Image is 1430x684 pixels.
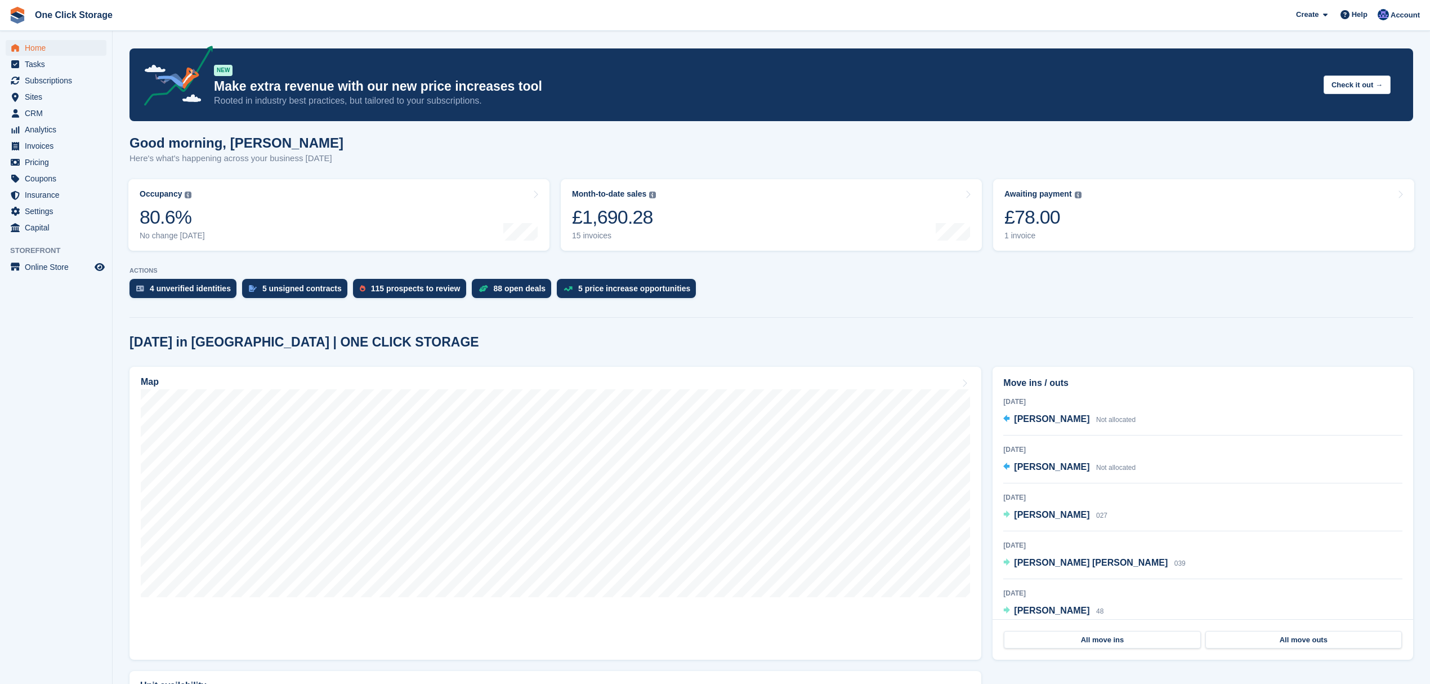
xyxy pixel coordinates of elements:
[572,206,656,229] div: £1,690.28
[129,279,242,304] a: 4 unverified identities
[1352,9,1368,20] span: Help
[6,40,106,56] a: menu
[129,367,981,660] a: Map
[1296,9,1319,20] span: Create
[578,284,690,293] div: 5 price increase opportunities
[25,89,92,105] span: Sites
[30,6,117,24] a: One Click Storage
[262,284,342,293] div: 5 unsigned contracts
[572,189,646,199] div: Month-to-date sales
[135,46,213,110] img: price-adjustments-announcement-icon-8257ccfd72463d97f412b2fc003d46551f7dbcb40ab6d574587a9cd5c0d94...
[360,285,365,292] img: prospect-51fa495bee0391a8d652442698ab0144808aea92771e9ea1ae160a38d050c398.svg
[1004,189,1072,199] div: Awaiting payment
[1003,588,1402,598] div: [DATE]
[25,203,92,219] span: Settings
[140,206,205,229] div: 80.6%
[129,267,1413,274] p: ACTIONS
[25,171,92,186] span: Coupons
[6,171,106,186] a: menu
[1014,558,1168,567] span: [PERSON_NAME] [PERSON_NAME]
[6,138,106,154] a: menu
[6,73,106,88] a: menu
[128,179,549,251] a: Occupancy 80.6% No change [DATE]
[494,284,546,293] div: 88 open deals
[1003,540,1402,550] div: [DATE]
[129,135,343,150] h1: Good morning, [PERSON_NAME]
[6,89,106,105] a: menu
[6,122,106,137] a: menu
[25,154,92,170] span: Pricing
[1096,416,1136,424] span: Not allocated
[1003,604,1103,619] a: [PERSON_NAME] 48
[140,231,205,241] div: No change [DATE]
[561,179,982,251] a: Month-to-date sales £1,690.28 15 invoices
[141,377,159,387] h2: Map
[129,152,343,165] p: Here's what's happening across your business [DATE]
[1014,414,1089,424] span: [PERSON_NAME]
[1003,556,1185,571] a: [PERSON_NAME] [PERSON_NAME] 039
[1003,508,1107,523] a: [PERSON_NAME] 027
[1378,9,1389,20] img: Thomas
[25,122,92,137] span: Analytics
[649,192,656,198] img: icon-info-grey-7440780725fd019a000dd9b08b2336e03edf1995a4989e88bcd33f0948082b44.svg
[25,40,92,56] span: Home
[353,279,472,304] a: 115 prospects to review
[140,189,182,199] div: Occupancy
[572,231,656,241] div: 15 invoices
[25,220,92,236] span: Capital
[1391,10,1420,21] span: Account
[25,105,92,121] span: CRM
[150,284,231,293] div: 4 unverified identities
[557,279,701,304] a: 5 price increase opportunities
[214,78,1315,95] p: Make extra revenue with our new price increases tool
[1075,192,1082,198] img: icon-info-grey-7440780725fd019a000dd9b08b2336e03edf1995a4989e88bcd33f0948082b44.svg
[1014,510,1089,519] span: [PERSON_NAME]
[6,187,106,203] a: menu
[93,260,106,274] a: Preview store
[1004,206,1082,229] div: £78.00
[1096,607,1103,615] span: 48
[1003,412,1136,427] a: [PERSON_NAME] Not allocated
[6,259,106,275] a: menu
[1003,460,1136,475] a: [PERSON_NAME] Not allocated
[136,285,144,292] img: verify_identity-adf6edd0f0f0b5bbfe63781bf79b02c33cf7c696d77639b501bdc392416b5a36.svg
[1004,231,1082,241] div: 1 invoice
[9,7,26,24] img: stora-icon-8386f47178a22dfd0bd8f6a31ec36ba5ce8667c1dd55bd0f319d3a0aa187defe.svg
[249,285,257,292] img: contract_signature_icon-13c848040528278c33f63329250d36e43548de30e8caae1d1a13099fd9432cc5.svg
[1014,606,1089,615] span: [PERSON_NAME]
[479,285,488,292] img: deal-1b604bf984904fb50ccaf53a9ad4b4a5d6e5aea283cecdc64d6e3604feb123c2.svg
[6,105,106,121] a: menu
[1003,492,1402,503] div: [DATE]
[1014,462,1089,472] span: [PERSON_NAME]
[1174,559,1186,567] span: 039
[214,95,1315,107] p: Rooted in industry best practices, but tailored to your subscriptions.
[25,138,92,154] span: Invoices
[6,203,106,219] a: menu
[242,279,353,304] a: 5 unsigned contracts
[129,335,479,350] h2: [DATE] in [GEOGRAPHIC_DATA] | ONE CLICK STORAGE
[1096,464,1136,472] span: Not allocated
[25,259,92,275] span: Online Store
[1003,397,1402,407] div: [DATE]
[1003,376,1402,390] h2: Move ins / outs
[1004,631,1200,649] a: All move ins
[6,56,106,72] a: menu
[25,187,92,203] span: Insurance
[10,245,112,256] span: Storefront
[1324,75,1391,94] button: Check it out →
[564,286,573,291] img: price_increase_opportunities-93ffe204e8149a01c8c9dc8f82e8f89637d9d84a8eef4429ea346261dce0b2c0.svg
[1096,512,1107,519] span: 027
[371,284,461,293] div: 115 prospects to review
[185,192,191,198] img: icon-info-grey-7440780725fd019a000dd9b08b2336e03edf1995a4989e88bcd33f0948082b44.svg
[6,154,106,170] a: menu
[6,220,106,236] a: menu
[25,73,92,88] span: Subscriptions
[25,56,92,72] span: Tasks
[472,279,557,304] a: 88 open deals
[1205,631,1402,649] a: All move outs
[214,65,233,76] div: NEW
[993,179,1414,251] a: Awaiting payment £78.00 1 invoice
[1003,445,1402,455] div: [DATE]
